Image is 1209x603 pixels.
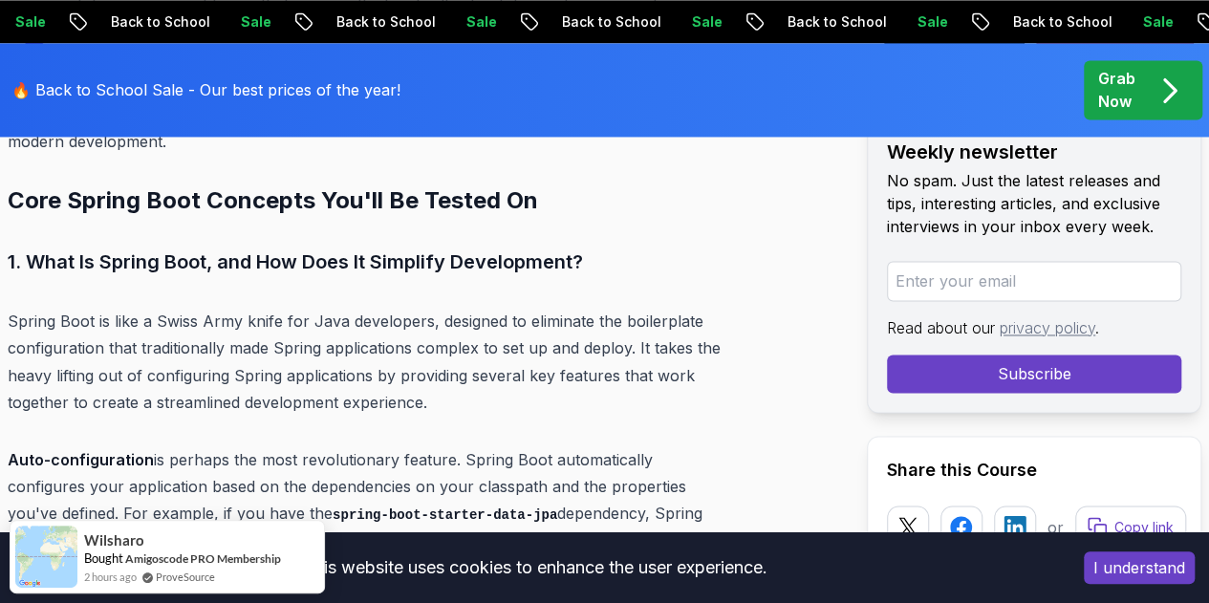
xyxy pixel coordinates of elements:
p: is perhaps the most revolutionary feature. Spring Boot automatically configures your application ... [8,445,723,580]
p: Sale [440,12,501,32]
p: 🔥 Back to School Sale - Our best prices of the year! [11,78,400,101]
input: Enter your email [887,261,1181,301]
button: Accept cookies [1084,551,1195,584]
p: Back to School [310,12,440,32]
span: Wilsharo [84,532,144,549]
p: Back to School [986,12,1116,32]
p: Back to School [535,12,665,32]
p: Grab Now [1098,67,1135,113]
a: ProveSource [156,569,215,585]
strong: Auto-configuration [8,449,154,468]
span: Bought [84,550,123,566]
p: Spring Boot is like a Swiss Army knife for Java developers, designed to eliminate the boilerplate... [8,308,723,415]
h2: Weekly newsletter [887,139,1181,165]
code: spring-boot-starter-data-jpa [333,506,557,522]
button: Copy link [1075,506,1186,548]
p: No spam. Just the latest releases and tips, interesting articles, and exclusive interviews in you... [887,169,1181,238]
p: or [1047,515,1064,538]
a: Amigoscode PRO Membership [125,550,281,567]
p: Sale [891,12,952,32]
button: Subscribe [887,355,1181,393]
a: privacy policy [1000,318,1095,337]
p: Back to School [761,12,891,32]
div: This website uses cookies to enhance the user experience. [14,547,1055,589]
h2: Core Spring Boot Concepts You'll Be Tested On [8,185,723,216]
p: Sale [665,12,726,32]
p: Sale [214,12,275,32]
h2: Share this Course [887,456,1181,483]
p: Read about our . [887,316,1181,339]
h3: 1. What Is Spring Boot, and How Does It Simplify Development? [8,247,723,277]
p: Copy link [1114,517,1174,536]
p: Back to School [84,12,214,32]
span: 2 hours ago [84,569,137,585]
img: provesource social proof notification image [15,526,77,588]
p: Sale [1116,12,1177,32]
